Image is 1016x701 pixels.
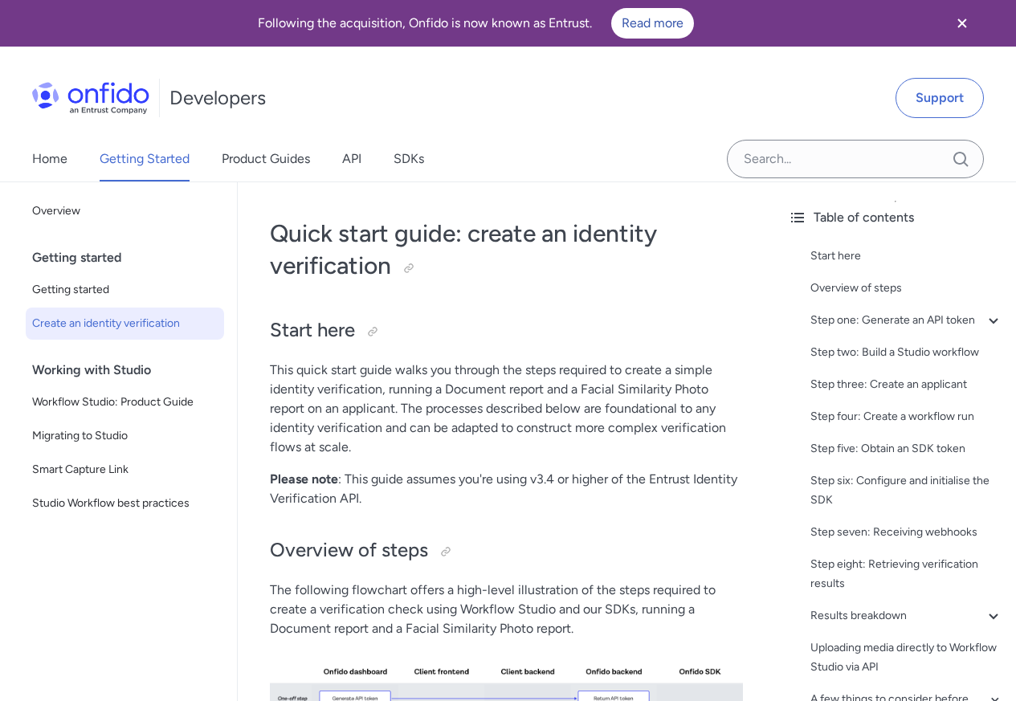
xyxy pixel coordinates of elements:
div: Getting started [32,242,231,274]
a: Support [896,78,984,118]
p: The following flowchart offers a high-level illustration of the steps required to create a verifi... [270,581,743,638]
h1: Quick start guide: create an identity verification [270,218,743,282]
a: Uploading media directly to Workflow Studio via API [810,638,1003,677]
a: Home [32,137,67,181]
p: This quick start guide walks you through the steps required to create a simple identity verificat... [270,361,743,457]
a: Start here [810,247,1003,266]
input: Onfido search input field [727,140,984,178]
a: Overview [26,195,224,227]
h2: Start here [270,317,743,344]
div: Table of contents [788,208,1003,227]
a: Step five: Obtain an SDK token [810,439,1003,459]
span: Smart Capture Link [32,460,218,479]
button: Close banner [932,3,992,43]
svg: Close banner [953,14,972,33]
a: Getting started [26,274,224,306]
a: Step two: Build a Studio workflow [810,343,1003,362]
h2: Overview of steps [270,537,743,564]
strong: Please note [270,471,338,487]
a: Step six: Configure and initialise the SDK [810,471,1003,510]
span: Getting started [32,280,218,300]
a: Results breakdown [810,606,1003,626]
a: Migrating to Studio [26,420,224,452]
span: Migrating to Studio [32,426,218,446]
a: Read more [611,8,694,39]
a: Studio Workflow best practices [26,487,224,520]
img: Onfido Logo [32,82,149,114]
a: Product Guides [222,137,310,181]
a: Workflow Studio: Product Guide [26,386,224,418]
span: Overview [32,202,218,221]
a: Getting Started [100,137,190,181]
span: Workflow Studio: Product Guide [32,393,218,412]
a: API [342,137,361,181]
a: Overview of steps [810,279,1003,298]
span: Studio Workflow best practices [32,494,218,513]
a: Smart Capture Link [26,454,224,486]
a: SDKs [394,137,424,181]
a: Create an identity verification [26,308,224,340]
a: Step eight: Retrieving verification results [810,555,1003,593]
a: Step one: Generate an API token [810,311,1003,330]
span: Create an identity verification [32,314,218,333]
p: : This guide assumes you're using v3.4 or higher of the Entrust Identity Verification API. [270,470,743,508]
a: Step four: Create a workflow run [810,407,1003,426]
a: Step three: Create an applicant [810,375,1003,394]
div: Following the acquisition, Onfido is now known as Entrust. [19,8,932,39]
div: Working with Studio [32,354,231,386]
h1: Developers [169,85,266,111]
a: Step seven: Receiving webhooks [810,523,1003,542]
